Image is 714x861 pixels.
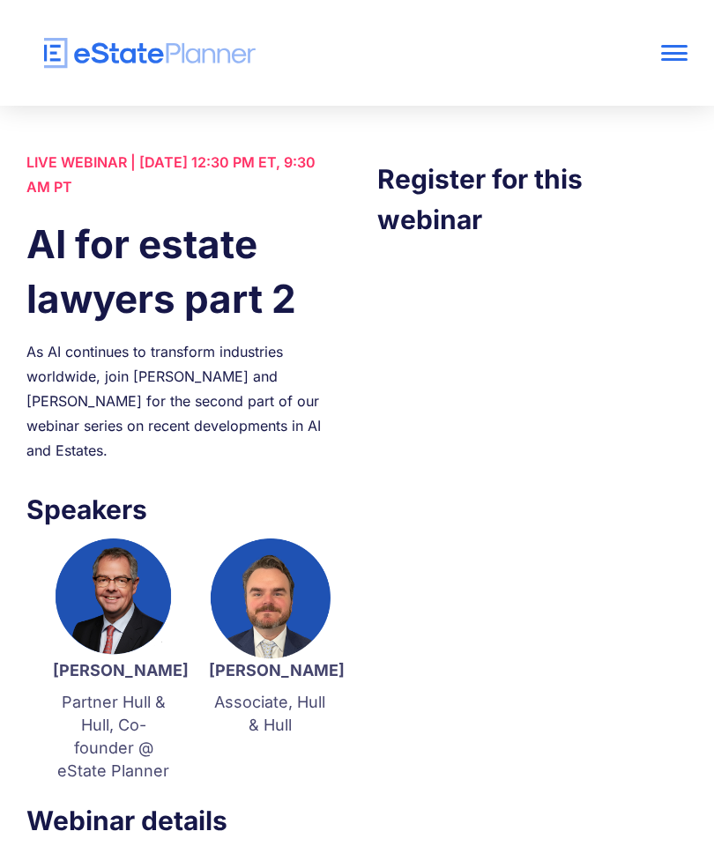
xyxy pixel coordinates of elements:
[209,691,330,737] p: Associate, Hull & Hull
[26,217,338,326] h1: AI for estate lawyers part 2
[26,800,338,841] h3: Webinar details
[53,691,174,783] p: Partner Hull & Hull, Co-founder @ eState Planner
[53,661,189,679] strong: [PERSON_NAME]
[26,150,338,199] div: LIVE WEBINAR | [DATE] 12:30 PM ET, 9:30 AM PT
[26,339,338,463] div: As AI continues to transform industries worldwide, join [PERSON_NAME] and [PERSON_NAME] for the s...
[26,489,338,530] h3: Speakers
[377,275,688,791] iframe: Form 0
[209,661,345,679] strong: [PERSON_NAME]
[377,159,688,240] h3: Register for this webinar
[26,38,555,69] a: home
